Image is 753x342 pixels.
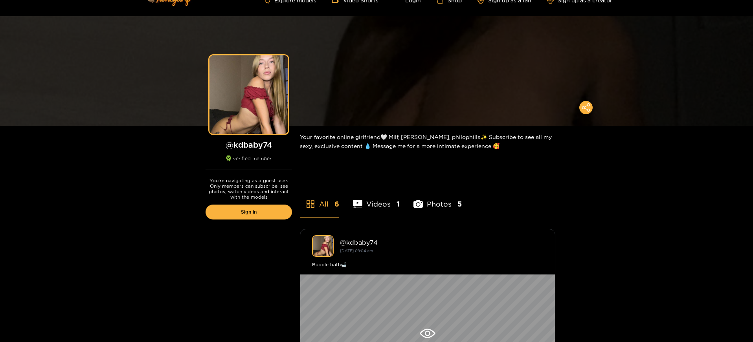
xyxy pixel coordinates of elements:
img: kdbaby74 [312,235,334,257]
div: Your favorite online girlfriend🤍 Milf, [PERSON_NAME], philophilla✨ Subscribe to see all my sexy, ... [300,126,555,157]
small: [DATE] 09:04 am [340,249,373,253]
span: 1 [397,199,400,209]
div: @ kdbaby74 [340,239,543,246]
span: 6 [334,199,339,209]
div: verified member [206,155,292,170]
li: All [300,181,339,217]
a: Sign in [206,205,292,219]
p: You're navigating as a guest user. Only members can subscribe, see photos, watch videos and inter... [206,178,292,200]
h1: @ kdbaby74 [206,140,292,150]
li: Photos [413,181,462,217]
span: appstore [306,199,315,209]
li: Videos [353,181,400,217]
div: Bubble bath🛁 [312,261,543,269]
span: 5 [457,199,462,209]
